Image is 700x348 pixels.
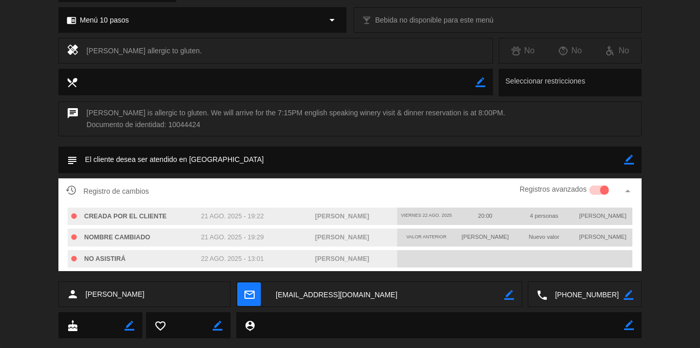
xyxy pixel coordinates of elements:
i: border_color [504,290,514,300]
span: NOMBRE CAMBIADO [84,234,150,241]
i: local_dining [66,76,77,88]
i: local_bar [362,15,372,25]
span: 20:00 [478,213,492,219]
i: mail_outline [243,289,255,300]
div: No [594,44,641,57]
span: viernes 22 ago. 2025 [401,213,452,218]
i: healing [67,44,79,58]
div: [PERSON_NAME] is allergic to gluten. We will arrive for the 7:15PM english speaking winery visit ... [58,101,642,136]
div: No [499,44,546,57]
i: chat [67,107,79,131]
label: Registros avanzados [520,183,587,195]
span: Nuevo valor [529,234,560,240]
span: Registro de cambios [66,185,149,197]
span: [PERSON_NAME] [462,234,509,240]
span: 21 ago. 2025 - 19:29 [201,234,264,241]
span: Bebida no disponible para este menú [375,14,493,26]
div: No [547,44,594,57]
span: Valor anterior [406,234,446,239]
i: border_color [624,155,634,165]
i: arrow_drop_down [326,14,338,26]
span: Menú 10 pasos [80,14,129,26]
i: chrome_reader_mode [67,15,76,25]
span: [PERSON_NAME] [315,255,369,262]
i: person_pin [244,320,255,331]
i: subject [66,154,77,166]
span: 21 ago. 2025 - 19:22 [201,213,264,220]
i: arrow_drop_up [622,185,634,197]
i: cake [67,320,78,331]
i: border_color [125,321,134,331]
div: [PERSON_NAME] allergic to gluten. [87,44,485,58]
span: 22 ago. 2025 - 13:01 [201,255,264,262]
i: person [67,288,79,300]
span: [PERSON_NAME] [579,213,626,219]
i: local_phone [536,289,547,300]
i: border_color [213,321,222,331]
span: 4 personas [530,213,558,219]
span: [PERSON_NAME] [86,289,145,300]
i: border_color [476,77,485,87]
i: favorite_border [154,320,166,331]
span: [PERSON_NAME] [315,234,369,241]
span: NO ASISTIRÁ [84,255,126,262]
span: [PERSON_NAME] [579,234,626,240]
span: CREADA POR EL CLIENTE [84,213,167,220]
span: [PERSON_NAME] [315,213,369,220]
i: border_color [624,320,634,330]
i: border_color [624,290,633,300]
